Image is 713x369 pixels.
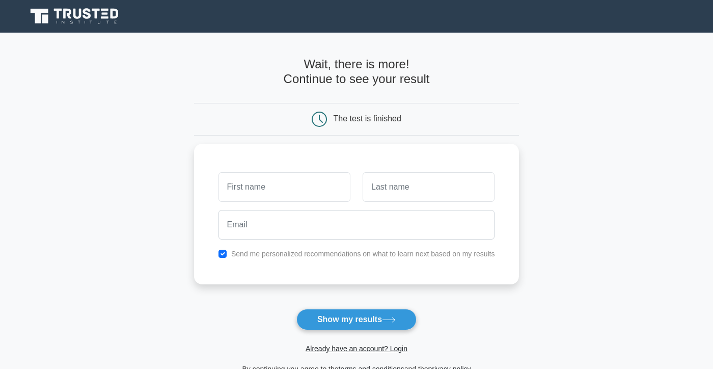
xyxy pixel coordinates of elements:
[231,250,495,258] label: Send me personalized recommendations on what to learn next based on my results
[363,172,495,202] input: Last name
[296,309,417,330] button: Show my results
[306,345,407,353] a: Already have an account? Login
[218,172,350,202] input: First name
[218,210,495,240] input: Email
[334,114,401,123] div: The test is finished
[194,57,519,87] h4: Wait, there is more! Continue to see your result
